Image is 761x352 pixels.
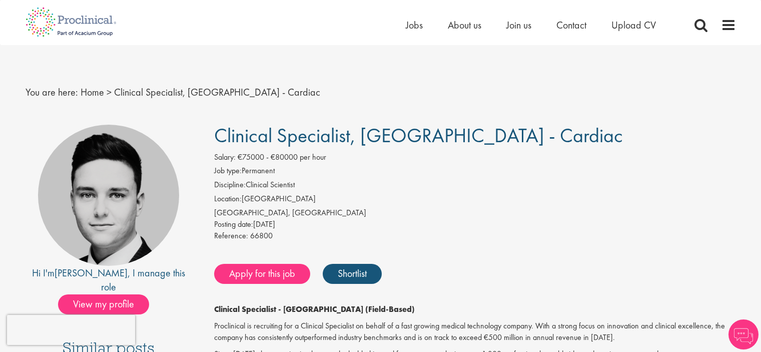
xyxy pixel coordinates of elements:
[58,296,159,309] a: View my profile
[214,123,623,148] span: Clinical Specialist, [GEOGRAPHIC_DATA] - Cardiac
[506,19,531,32] a: Join us
[26,266,192,294] div: Hi I'm , I manage this role
[7,315,135,345] iframe: reCAPTCHA
[214,179,246,191] label: Discipline:
[214,219,736,230] div: [DATE]
[214,165,736,179] li: Permanent
[238,152,326,162] span: €75000 - €80000 per hour
[214,304,415,314] strong: Clinical Specialist - [GEOGRAPHIC_DATA] (Field-Based)
[214,230,248,242] label: Reference:
[448,19,481,32] a: About us
[556,19,586,32] a: Contact
[323,264,382,284] a: Shortlist
[38,125,179,266] img: imeage of recruiter Connor Lynes
[81,86,104,99] a: breadcrumb link
[214,320,736,343] p: Proclinical is recruiting for a Clinical Specialist on behalf of a fast growing medical technolog...
[406,19,423,32] a: Jobs
[58,294,149,314] span: View my profile
[214,179,736,193] li: Clinical Scientist
[107,86,112,99] span: >
[214,165,242,177] label: Job type:
[611,19,656,32] a: Upload CV
[55,266,128,279] a: [PERSON_NAME]
[214,207,736,219] div: [GEOGRAPHIC_DATA], [GEOGRAPHIC_DATA]
[26,86,78,99] span: You are here:
[214,152,236,163] label: Salary:
[214,193,242,205] label: Location:
[728,319,758,349] img: Chatbot
[214,264,310,284] a: Apply for this job
[214,193,736,207] li: [GEOGRAPHIC_DATA]
[250,230,273,241] span: 66800
[214,219,253,229] span: Posting date:
[114,86,320,99] span: Clinical Specialist, [GEOGRAPHIC_DATA] - Cardiac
